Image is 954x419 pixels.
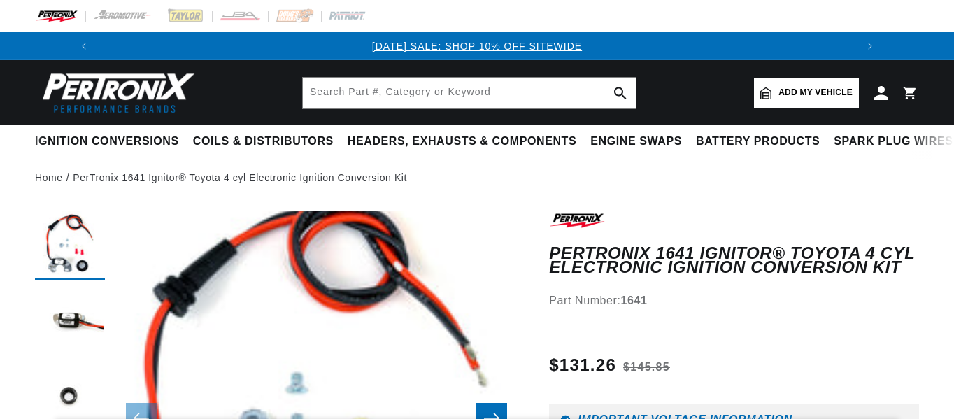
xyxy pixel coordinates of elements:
[549,292,919,310] div: Part Number:
[834,134,953,149] span: Spark Plug Wires
[35,134,179,149] span: Ignition Conversions
[583,125,689,158] summary: Engine Swaps
[778,86,853,99] span: Add my vehicle
[98,38,857,54] div: Announcement
[341,125,583,158] summary: Headers, Exhausts & Components
[186,125,341,158] summary: Coils & Distributors
[35,287,105,357] button: Load image 2 in gallery view
[35,170,63,185] a: Home
[372,41,582,52] a: [DATE] SALE: SHOP 10% OFF SITEWIDE
[605,78,636,108] button: search button
[98,38,857,54] div: 1 of 3
[35,125,186,158] summary: Ignition Conversions
[856,32,884,60] button: Translation missing: en.sections.announcements.next_announcement
[754,78,859,108] a: Add my vehicle
[549,246,919,275] h1: PerTronix 1641 Ignitor® Toyota 4 cyl Electronic Ignition Conversion Kit
[70,32,98,60] button: Translation missing: en.sections.announcements.previous_announcement
[549,353,616,378] span: $131.26
[35,69,196,117] img: Pertronix
[696,134,820,149] span: Battery Products
[303,78,636,108] input: Search Part #, Category or Keyword
[348,134,576,149] span: Headers, Exhausts & Components
[35,170,919,185] nav: breadcrumbs
[623,359,670,376] s: $145.85
[35,211,105,280] button: Load image 1 in gallery view
[621,294,648,306] strong: 1641
[73,170,407,185] a: PerTronix 1641 Ignitor® Toyota 4 cyl Electronic Ignition Conversion Kit
[590,134,682,149] span: Engine Swaps
[689,125,827,158] summary: Battery Products
[193,134,334,149] span: Coils & Distributors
